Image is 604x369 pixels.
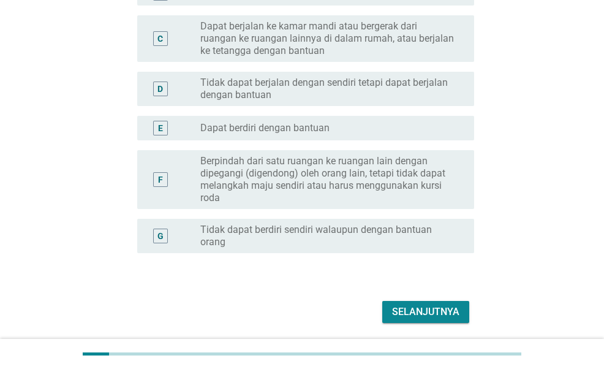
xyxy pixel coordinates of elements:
div: G [157,229,164,242]
div: F [158,173,163,186]
label: Tidak dapat berjalan dengan sendiri tetapi dapat berjalan dengan bantuan [200,77,455,101]
label: Tidak dapat berdiri sendiri walaupun dengan bantuan orang [200,224,455,248]
label: Dapat berjalan ke kamar mandi atau bergerak dari ruangan ke ruangan lainnya di dalam rumah, atau ... [200,20,455,57]
div: Selanjutnya [392,305,459,319]
div: C [157,32,163,45]
button: Selanjutnya [382,301,469,323]
div: E [158,121,163,134]
label: Berpindah dari satu ruangan ke ruangan lain dengan dipegangi (digendong) oleh orang lain, tetapi ... [200,155,455,204]
label: Dapat berdiri dengan bantuan [200,122,330,134]
div: D [157,82,163,95]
